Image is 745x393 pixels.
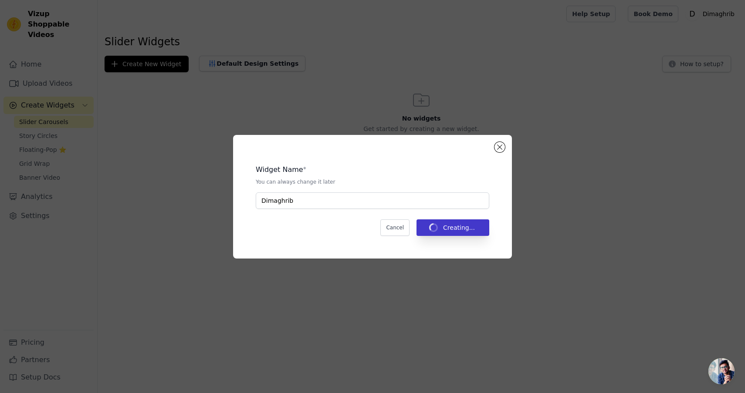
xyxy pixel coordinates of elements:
[708,358,735,384] div: Ouvrir le chat
[494,142,505,152] button: Close modal
[380,219,410,236] button: Cancel
[417,219,489,236] button: Creating...
[256,178,489,185] p: You can always change it later
[256,165,303,175] legend: Widget Name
